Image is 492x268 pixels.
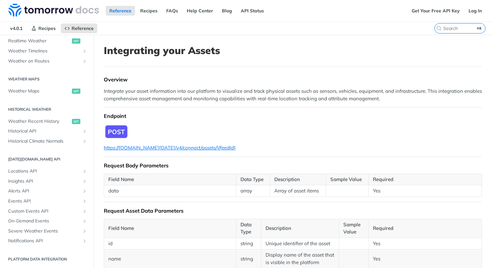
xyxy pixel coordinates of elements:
button: Show subpages for Events API [82,199,87,204]
span: Weather Timelines [8,48,80,54]
strong: Sample Value [330,176,362,182]
a: Historical Climate NormalsShow subpages for Historical Climate Normals [5,136,89,146]
a: Severe Weather EventsShow subpages for Severe Weather Events [5,226,89,236]
td: Yes [368,238,482,249]
span: Recipes [38,25,56,31]
svg: Search [436,26,442,31]
td: id [104,238,236,249]
a: Recipes [28,23,59,33]
button: Show subpages for On-Demand Events [82,219,87,224]
span: get [72,89,80,94]
a: Realtime Weatherget [5,36,89,46]
h2: Historical Weather [5,106,89,112]
strong: Sample Value [343,221,361,235]
strong: Data Type [240,221,252,235]
a: Alerts APIShow subpages for Alerts API [5,186,89,196]
strong: Description [274,176,300,182]
img: Tomorrow.io Weather API Docs [8,4,99,17]
a: https://[DOMAIN_NAME][DATE]/v4/connect/assets/\{feedId} [104,145,236,151]
span: On-Demand Events [8,218,80,224]
a: Notifications APIShow subpages for Notifications API [5,236,89,246]
button: Show subpages for Historical API [82,129,87,134]
span: Severe Weather Events [8,228,80,234]
a: Recipes [137,6,161,16]
a: Reference [106,6,135,16]
a: Log In [465,6,485,16]
a: Reference [61,23,97,33]
button: Show subpages for Locations API [82,169,87,174]
button: Show subpages for Alerts API [82,189,87,194]
a: Custom Events APIShow subpages for Custom Events API [5,206,89,216]
a: Blog [218,6,236,16]
span: v4.0.1 [7,23,26,33]
strong: Data Type [240,176,264,182]
td: Array of asset items [270,185,326,197]
kbd: ⌘K [475,25,484,32]
a: FAQs [163,6,182,16]
a: Help Center [183,6,217,16]
span: Historical Climate Normals [8,138,80,145]
button: Show subpages for Custom Events API [82,209,87,214]
td: Yes [368,185,482,197]
button: Show subpages for Weather on Routes [82,59,87,64]
span: Events API [8,198,80,205]
span: Weather Recent History [8,118,70,125]
button: Show subpages for Severe Weather Events [82,229,87,234]
a: On-Demand EventsShow subpages for On-Demand Events [5,216,89,226]
td: string [236,238,261,249]
a: Weather on RoutesShow subpages for Weather on Routes [5,56,89,66]
a: Events APIShow subpages for Events API [5,196,89,206]
strong: Required [373,225,393,231]
img: Endpoint Icon [104,124,129,139]
strong: Description [266,225,291,231]
a: Weather Recent Historyget [5,117,89,126]
span: Expand image [104,124,482,139]
button: Show subpages for Insights API [82,179,87,184]
span: Insights API [8,178,80,185]
div: Overview [104,76,482,83]
strong: Field Name [108,176,134,182]
a: Insights APIShow subpages for Insights API [5,176,89,186]
div: Endpoint [104,113,482,119]
h2: Weather Maps [5,76,89,82]
h1: Integrating your Assets [104,45,482,56]
span: Custom Events API [8,208,80,215]
a: Historical APIShow subpages for Historical API [5,126,89,136]
td: Unique identifier of the asset [261,238,339,249]
span: Weather on Routes [8,58,80,64]
span: get [72,119,80,124]
td: data [104,185,236,197]
div: Request Asset Data Parameters [104,207,482,214]
a: API Status [237,6,267,16]
a: Get Your Free API Key [408,6,463,16]
a: Weather Mapsget [5,86,89,96]
span: Realtime Weather [8,38,70,44]
td: array [236,185,270,197]
button: Show subpages for Weather Timelines [82,49,87,54]
h2: [DATE][DOMAIN_NAME] API [5,156,89,162]
button: Show subpages for Historical Climate Normals [82,139,87,144]
span: Historical API [8,128,80,134]
strong: Required [373,176,393,182]
span: Weather Maps [8,88,70,94]
span: Alerts API [8,188,80,194]
button: Show subpages for Notifications API [82,238,87,244]
a: Locations APIShow subpages for Locations API [5,166,89,176]
div: Request Body Parameters [104,162,482,169]
span: get [72,38,80,44]
p: Integrate your asset information into our platform to visualize and track physical assets such as... [104,88,482,102]
a: Weather TimelinesShow subpages for Weather Timelines [5,46,89,56]
span: Notifications API [8,238,80,244]
span: Reference [72,25,94,31]
h2: Platform DATA integration [5,256,89,262]
strong: Field Name [108,225,134,231]
span: Locations API [8,168,80,175]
